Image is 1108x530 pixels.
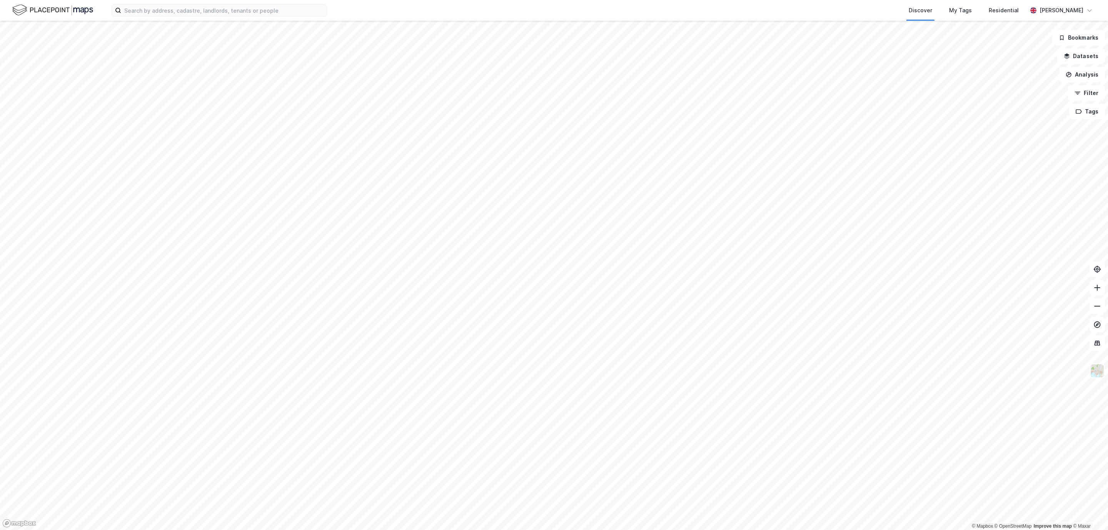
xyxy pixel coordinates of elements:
a: OpenStreetMap [995,523,1032,529]
div: My Tags [949,6,972,15]
a: Mapbox homepage [2,519,36,528]
a: Mapbox [972,523,993,529]
button: Bookmarks [1052,30,1105,45]
img: logo.f888ab2527a4732fd821a326f86c7f29.svg [12,3,93,17]
iframe: Chat Widget [1070,493,1108,530]
button: Analysis [1059,67,1105,82]
a: Improve this map [1034,523,1072,529]
div: [PERSON_NAME] [1040,6,1083,15]
img: Z [1090,363,1105,378]
button: Filter [1068,85,1105,101]
div: Residential [989,6,1019,15]
input: Search by address, cadastre, landlords, tenants or people [121,5,327,16]
button: Tags [1069,104,1105,119]
div: Discover [909,6,932,15]
button: Datasets [1057,48,1105,64]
